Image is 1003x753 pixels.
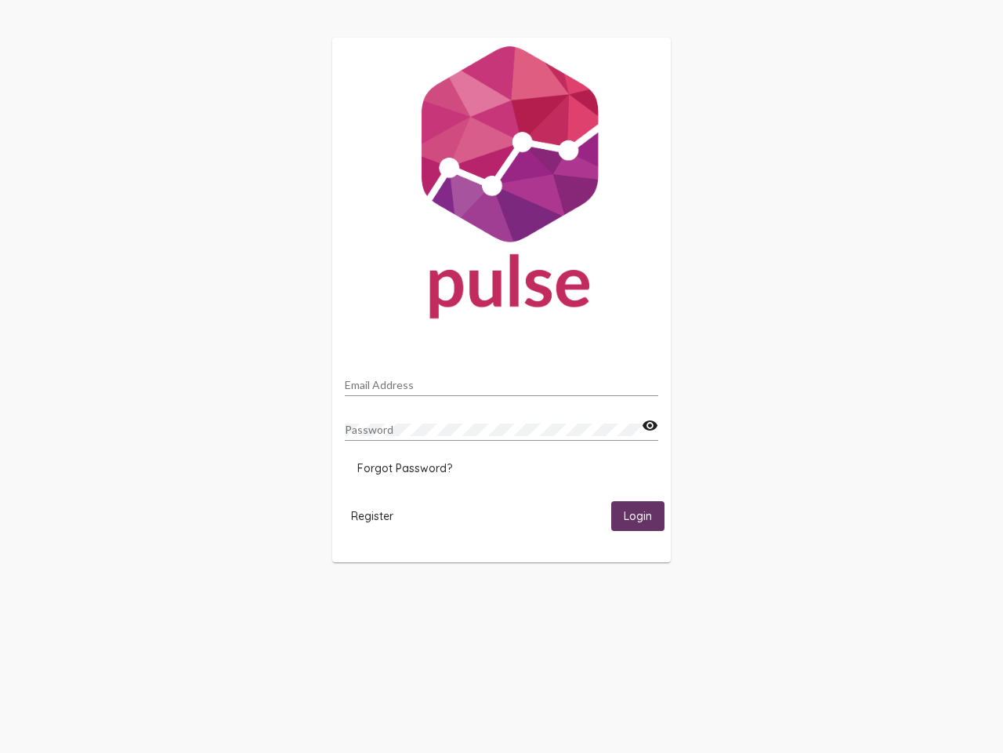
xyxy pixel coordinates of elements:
[642,417,658,435] mat-icon: visibility
[351,509,393,523] span: Register
[339,501,406,530] button: Register
[357,461,452,475] span: Forgot Password?
[345,454,465,482] button: Forgot Password?
[624,510,652,524] span: Login
[611,501,664,530] button: Login
[332,38,671,334] img: Pulse For Good Logo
